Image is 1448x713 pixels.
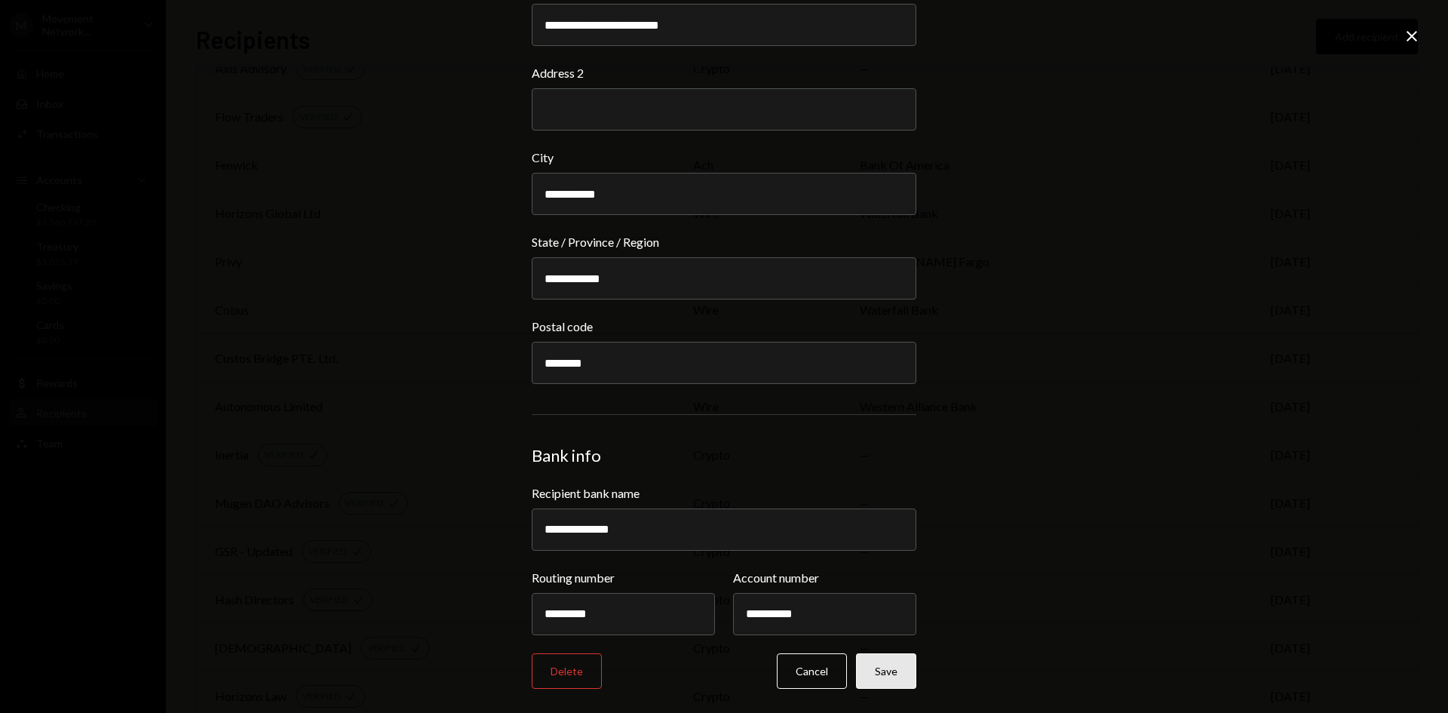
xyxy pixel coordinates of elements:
[532,233,916,251] label: State / Province / Region
[733,569,916,587] label: Account number
[532,445,916,466] div: Bank info
[532,149,916,167] label: City
[777,653,847,689] button: Cancel
[532,569,715,587] label: Routing number
[532,484,916,502] label: Recipient bank name
[532,64,916,82] label: Address 2
[856,653,916,689] button: Save
[532,653,602,689] button: Delete
[532,318,916,336] label: Postal code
